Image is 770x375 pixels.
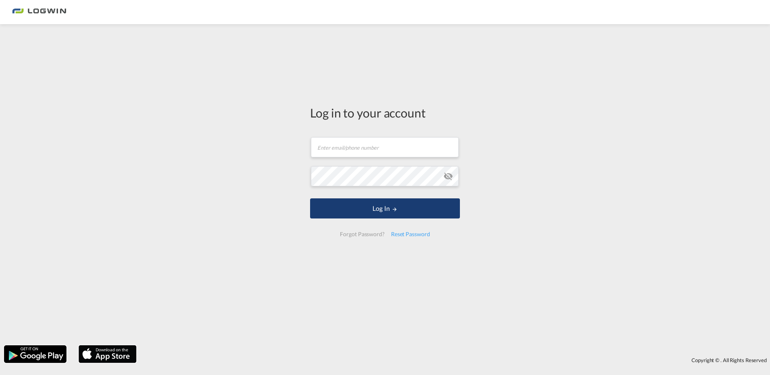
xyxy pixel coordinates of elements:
div: Reset Password [388,227,433,241]
md-icon: icon-eye-off [443,171,453,181]
div: Log in to your account [310,104,460,121]
img: apple.png [78,344,137,364]
button: LOGIN [310,198,460,218]
div: Copyright © . All Rights Reserved [141,353,770,367]
img: bc73a0e0d8c111efacd525e4c8ad7d32.png [12,3,66,21]
img: google.png [3,344,67,364]
input: Enter email/phone number [311,137,459,157]
div: Forgot Password? [337,227,387,241]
